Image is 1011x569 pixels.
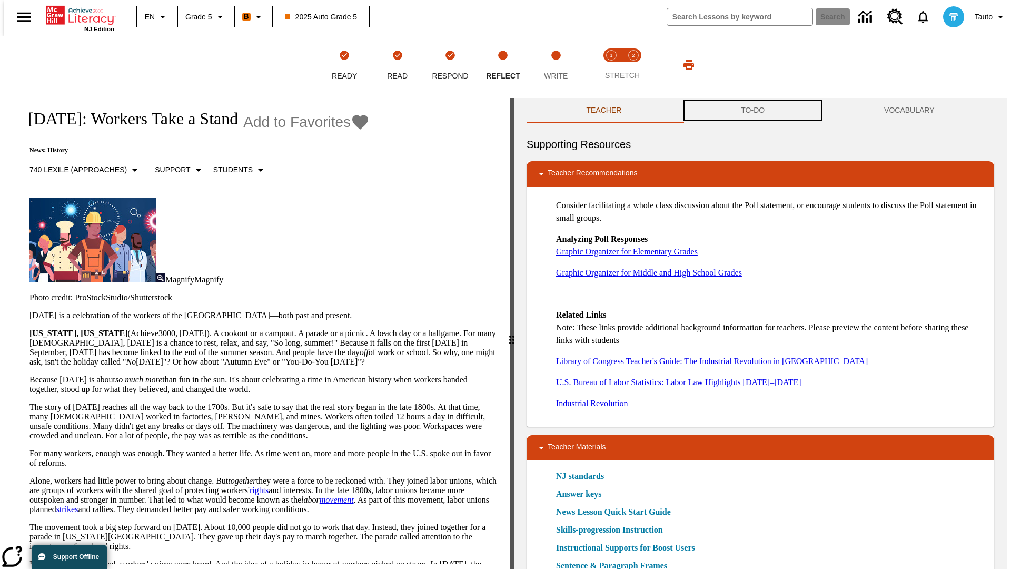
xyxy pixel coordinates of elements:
p: [DATE] is a celebration of the workers of the [GEOGRAPHIC_DATA]—both past and present. [29,311,497,320]
div: Press Enter or Spacebar and then press right and left arrow keys to move the slider [510,98,514,569]
p: The story of [DATE] reaches all the way back to the 1700s. But it's safe to say that the real sto... [29,403,497,440]
span: NJ Edition [84,26,114,32]
span: Read [387,72,408,80]
h6: Supporting Resources [527,136,994,153]
a: strikes [56,505,78,514]
div: reading [4,98,510,564]
p: For many workers, enough was enough. They wanted a better life. As time went on, more and more pe... [29,449,497,468]
img: avatar image [943,6,964,27]
button: Stretch Respond step 2 of 2 [618,36,649,94]
p: Note: These links provide additional background information for teachers. Please preview the cont... [556,309,986,347]
button: Grade: Grade 5, Select a grade [181,7,231,26]
p: Teacher Materials [548,442,606,454]
p: Teacher Recommendations [548,168,637,180]
p: Because [DATE] is about than fun in the sun. It's about celebrating a time in American history wh... [29,375,497,394]
a: Data Center [852,3,881,32]
text: 2 [632,53,635,58]
a: Industrial Revolution [556,399,628,408]
button: Write step 5 of 5 [526,36,587,94]
button: Respond(Step completed) step 3 of 5 [420,36,481,94]
p: 740 Lexile (Approaches) [29,164,127,175]
a: U.S. Bureau of Labor Statistics: Labor Law Highlights [DATE]–[DATE] [556,378,801,387]
h1: [DATE]: Workers Take a Stand [17,109,238,129]
a: Notifications [909,3,937,31]
button: Stretch Read step 1 of 2 [596,36,627,94]
text: 1 [610,53,612,58]
span: Magnify [165,275,194,284]
span: B [244,10,249,23]
div: Home [46,4,114,32]
button: Select Student [209,161,271,180]
button: Teacher [527,98,681,123]
p: The movement took a big step forward on [DATE]. About 10,000 people did not go to work that day. ... [29,523,497,551]
img: Magnify [156,273,165,282]
button: Language: EN, Select a language [140,7,174,26]
span: 2025 Auto Grade 5 [285,12,358,23]
a: Library of Congress Teacher's Guide: The Industrial Revolution in [GEOGRAPHIC_DATA] [556,357,868,366]
span: Grade 5 [185,12,212,23]
a: rights [250,486,269,495]
strong: Related Links [556,310,607,319]
input: search field [667,8,812,25]
button: Boost Class color is orange. Change class color [238,7,269,26]
span: Ready [332,72,357,80]
a: NJ standards [556,470,610,483]
span: STRETCH [605,71,640,80]
div: Instructional Panel Tabs [527,98,994,123]
button: Scaffolds, Support [151,161,209,180]
span: Add to Favorites [243,114,351,131]
span: Support Offline [53,553,99,561]
a: Instructional Supports for Boost Users, Will open in new browser window or tab [556,542,695,554]
em: together [228,476,256,485]
em: labor [301,495,354,504]
button: Print [672,55,706,74]
button: Add to Favorites - Labor Day: Workers Take a Stand [243,113,370,131]
a: Resource Center, Will open in new tab [881,3,909,31]
p: Support [155,164,190,175]
a: Graphic Organizer for Middle and High School Grades [556,268,742,277]
p: News: History [17,146,370,154]
a: movement [320,495,354,504]
em: so much more [115,375,162,384]
span: Magnify [194,275,223,284]
button: Read(Step completed) step 2 of 5 [366,36,428,94]
span: Tauto [975,12,993,23]
em: No [126,357,136,366]
div: Teacher Recommendations [527,161,994,187]
button: VOCABULARY [825,98,994,123]
span: Respond [432,72,468,80]
span: Write [544,72,568,80]
a: Graphic Organizer for Elementary Grades [556,247,698,256]
a: Answer keys, Will open in new browser window or tab [556,488,601,501]
button: TO-DO [681,98,825,123]
strong: [US_STATE], [US_STATE] [29,329,127,338]
button: Open side menu [8,2,39,33]
button: Reflect step 4 of 5 [472,36,533,94]
button: Ready(Step completed) step 1 of 5 [314,36,375,94]
a: Skills-progression Instruction, Will open in new browser window or tab [556,524,663,536]
strong: Analyzing Poll Responses [556,234,648,243]
button: Select a new avatar [937,3,970,31]
a: News Lesson Quick Start Guide, Will open in new browser window or tab [556,506,671,518]
span: Reflect [486,72,520,80]
p: Alone, workers had little power to bring about change. But they were a force to be reckoned with.... [29,476,497,514]
p: Photo credit: ProStockStudio/Shutterstock [29,293,497,302]
span: EN [145,12,155,23]
button: Select Lexile, 740 Lexile (Approaches) [25,161,145,180]
p: Consider facilitating a whole class discussion about the Poll statement, or encourage students to... [556,199,986,224]
button: Support Offline [32,545,107,569]
button: Profile/Settings [970,7,1011,26]
p: Students [213,164,253,175]
div: activity [514,98,1007,569]
em: off [360,348,369,357]
div: Teacher Materials [527,435,994,460]
p: (Achieve3000, [DATE]). A cookout or a campout. A parade or a picnic. A beach day or a ballgame. F... [29,329,497,367]
img: A banner with a blue background shows an illustrated row of diverse men and women dressed in clot... [29,198,156,282]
